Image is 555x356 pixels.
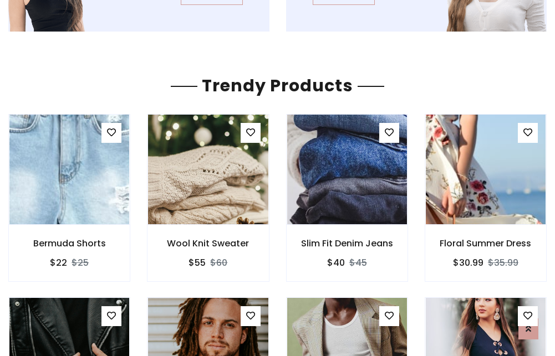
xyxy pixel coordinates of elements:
del: $60 [210,256,227,269]
h6: $22 [50,257,67,268]
h6: Bermuda Shorts [9,238,130,249]
h6: Wool Knit Sweater [147,238,268,249]
h6: Floral Summer Dress [425,238,546,249]
span: Trendy Products [197,74,358,97]
del: $25 [72,256,89,269]
del: $35.99 [488,256,518,269]
h6: $40 [327,257,345,268]
h6: $55 [189,257,206,268]
del: $45 [349,256,367,269]
h6: $30.99 [453,257,483,268]
h6: Slim Fit Denim Jeans [287,238,408,249]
